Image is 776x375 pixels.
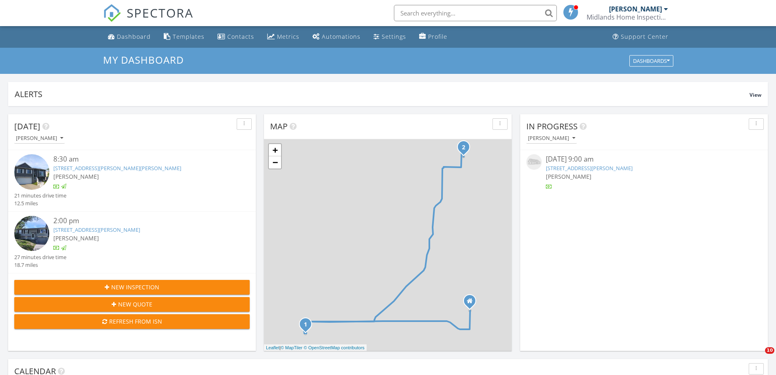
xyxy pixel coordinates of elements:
div: [DATE] 9:00 am [546,154,742,164]
button: [PERSON_NAME] [14,133,65,144]
div: Metrics [277,33,299,40]
div: | [264,344,367,351]
button: Dashboards [629,55,673,67]
button: Refresh from ISN [14,314,250,329]
span: [PERSON_NAME] [546,173,591,180]
i: 1 [304,322,307,328]
a: © MapTiler [281,345,303,350]
div: 21 minutes drive time [14,192,66,200]
div: Dashboard [117,33,151,40]
div: [PERSON_NAME] [16,135,63,141]
input: Search everything... [394,5,557,21]
div: Templates [173,33,204,40]
button: New Quote [14,297,250,312]
div: 131 N Washington, Papillion NE 68046 [470,301,475,306]
span: New Inspection [111,283,159,291]
button: New Inspection [14,280,250,295]
i: 2 [462,145,465,151]
div: Dashboards [633,58,670,64]
a: Contacts [214,29,257,44]
span: In Progress [526,121,578,132]
span: [PERSON_NAME] [53,173,99,180]
button: [PERSON_NAME] [526,133,577,144]
a: SPECTORA [103,11,193,28]
div: Profile [428,33,447,40]
a: © OpenStreetMap contributors [304,345,365,350]
div: Midlands Home Inspections, Inc [587,13,668,21]
div: Refresh from ISN [21,317,243,326]
div: Support Center [621,33,668,40]
iframe: Intercom live chat [748,347,768,367]
img: The Best Home Inspection Software - Spectora [103,4,121,22]
a: [STREET_ADDRESS][PERSON_NAME] [53,226,140,233]
div: [PERSON_NAME] [609,5,662,13]
div: Contacts [227,33,254,40]
span: New Quote [118,300,152,308]
span: My Dashboard [103,53,184,67]
a: Templates [160,29,208,44]
span: [DATE] [14,121,40,132]
a: Zoom in [269,144,281,156]
span: SPECTORA [127,4,193,21]
a: Automations (Basic) [309,29,364,44]
a: [STREET_ADDRESS][PERSON_NAME] [546,164,633,172]
span: 10 [765,347,774,354]
div: [PERSON_NAME] [528,135,575,141]
img: 9314492%2Fcover_photos%2FfxrdKwXjaWriqKtB8GhI%2Fsmall.jpg [14,216,49,251]
div: 18.7 miles [14,261,66,269]
span: View [750,91,761,98]
div: Alerts [15,89,750,100]
a: Dashboard [105,29,154,44]
div: 20717 Frances St, Gretna, NE 68028 [306,324,310,329]
div: Settings [382,33,406,40]
div: 8:30 am [53,154,230,164]
a: Company Profile [416,29,451,44]
a: Leaflet [266,345,279,350]
a: Zoom out [269,156,281,169]
a: Settings [370,29,409,44]
span: Map [270,121,288,132]
a: 2:00 pm [STREET_ADDRESS][PERSON_NAME] [PERSON_NAME] 27 minutes drive time 18.7 miles [14,216,250,269]
img: 9302156%2Fcover_photos%2FKR6JHZLf0duFmSLRBxMo%2Fsmall.jpg [14,154,49,189]
div: 27 minutes drive time [14,253,66,261]
div: 2:00 pm [53,216,230,226]
a: [STREET_ADDRESS][PERSON_NAME][PERSON_NAME] [53,164,181,172]
a: [DATE] 9:00 am [STREET_ADDRESS][PERSON_NAME] [PERSON_NAME] [526,154,762,191]
div: Automations [322,33,361,40]
span: [PERSON_NAME] [53,234,99,242]
a: Metrics [264,29,303,44]
img: house-placeholder-square-ca63347ab8c70e15b013bc22427d3df0f7f082c62ce06d78aee8ec4e70df452f.jpg [526,154,542,170]
a: Support Center [609,29,672,44]
a: 8:30 am [STREET_ADDRESS][PERSON_NAME][PERSON_NAME] [PERSON_NAME] 21 minutes drive time 12.5 miles [14,154,250,207]
div: 8847 Spaulding Cir, Omaha, NE 68134 [464,147,468,152]
div: 12.5 miles [14,200,66,207]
